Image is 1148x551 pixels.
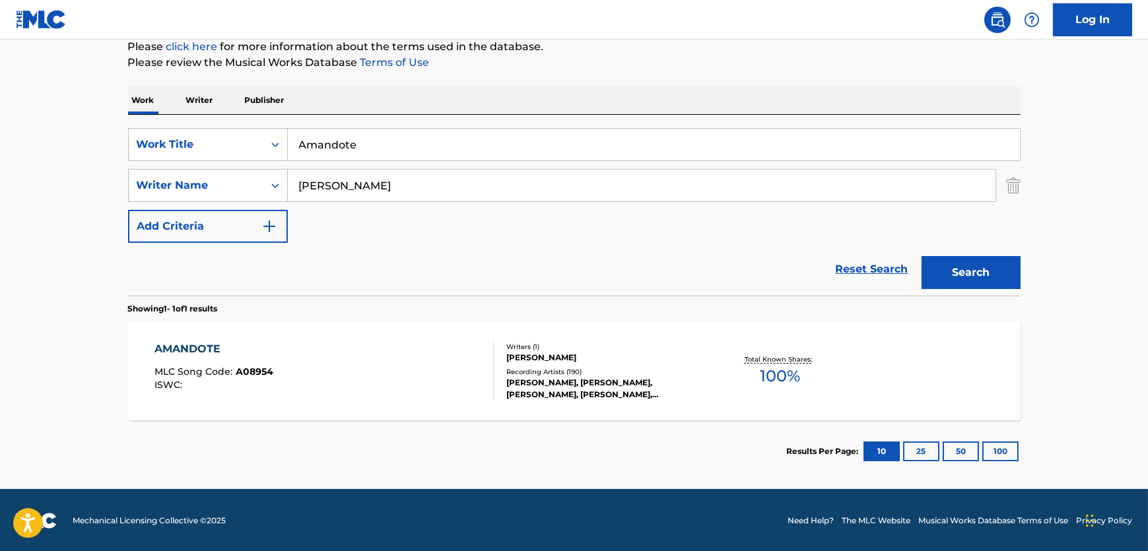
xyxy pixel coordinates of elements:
p: Please for more information about the terms used in the database. [128,39,1021,55]
span: ISWC : [154,379,186,391]
button: Search [922,256,1021,289]
div: AMANDOTE [154,341,273,357]
div: Writers ( 1 ) [506,342,706,352]
a: Log In [1053,3,1132,36]
a: Need Help? [788,515,834,527]
a: Terms of Use [358,56,430,69]
img: search [990,12,1005,28]
p: Results Per Page: [787,445,862,457]
span: MLC Song Code : [154,366,236,377]
button: 10 [863,441,900,461]
p: Writer [182,86,217,114]
button: 25 [903,441,939,461]
button: Add Criteria [128,210,288,243]
div: Help [1019,7,1045,33]
form: Search Form [128,128,1021,296]
span: Mechanical Licensing Collective © 2025 [73,515,226,527]
div: [PERSON_NAME] [506,352,706,364]
button: 50 [943,441,979,461]
img: 9d2ae6d4665cec9f34b9.svg [261,218,277,234]
p: Please review the Musical Works Database [128,55,1021,71]
div: Recording Artists ( 190 ) [506,367,706,377]
a: Privacy Policy [1076,515,1132,527]
div: Writer Name [137,178,255,193]
p: Showing 1 - 1 of 1 results [128,303,218,315]
span: A08954 [236,366,273,377]
a: Musical Works Database Terms of Use [918,515,1068,527]
a: click here [166,40,218,53]
a: Public Search [984,7,1011,33]
img: help [1024,12,1040,28]
button: 100 [982,441,1019,461]
img: MLC Logo [16,10,67,29]
a: AMANDOTEMLC Song Code:A08954ISWC:Writers (1)[PERSON_NAME]Recording Artists (190)[PERSON_NAME], [P... [128,321,1021,420]
img: logo [16,513,57,529]
img: Delete Criterion [1006,169,1021,202]
a: The MLC Website [842,515,910,527]
span: 100 % [760,364,800,388]
div: Work Title [137,137,255,152]
iframe: Chat Widget [1082,488,1148,551]
p: Work [128,86,158,114]
a: Reset Search [829,255,915,284]
div: [PERSON_NAME], [PERSON_NAME], [PERSON_NAME], [PERSON_NAME], [PERSON_NAME] [506,377,706,401]
p: Publisher [241,86,288,114]
p: Total Known Shares: [745,354,815,364]
div: Drag [1086,501,1094,540]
